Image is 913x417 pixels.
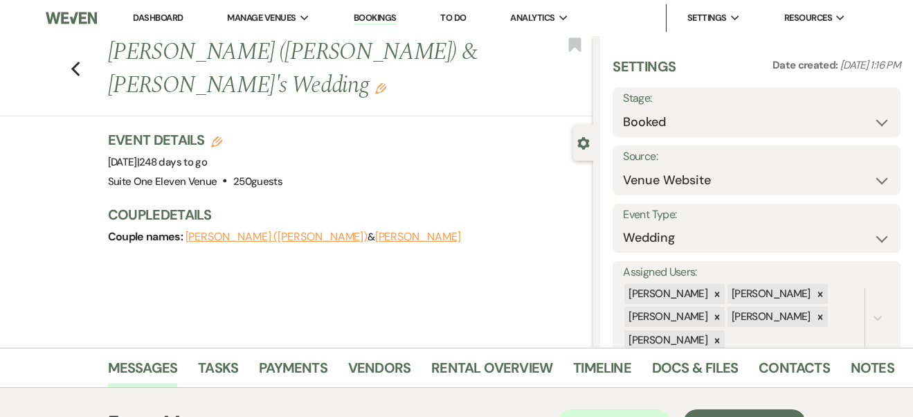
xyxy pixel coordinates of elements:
span: | [137,155,207,169]
span: Date created: [772,58,840,72]
a: Notes [851,357,894,387]
button: [PERSON_NAME] ([PERSON_NAME]) [186,231,368,242]
div: [PERSON_NAME] [727,307,813,327]
h3: Event Details [108,130,283,150]
h1: [PERSON_NAME] ([PERSON_NAME]) & [PERSON_NAME]'s Wedding [108,36,491,102]
span: 248 days to go [139,155,207,169]
a: Docs & Files [652,357,738,387]
div: [PERSON_NAME] [727,284,813,304]
span: & [186,230,461,244]
span: Couple names: [108,229,186,244]
span: Resources [784,11,832,25]
a: To Do [440,12,466,24]
a: Messages [108,357,178,387]
label: Event Type: [623,205,890,225]
div: [PERSON_NAME] [624,330,709,351]
h3: Couple Details [108,205,580,224]
a: Contacts [759,357,830,387]
a: Dashboard [133,12,183,24]
a: Vendors [348,357,410,387]
h3: Settings [613,57,676,87]
div: [PERSON_NAME] [624,307,709,327]
span: Suite One Eleven Venue [108,175,217,188]
img: Weven Logo [46,3,98,33]
a: Tasks [198,357,238,387]
button: [PERSON_NAME] [375,231,461,242]
span: [DATE] 1:16 PM [840,58,901,72]
a: Timeline [573,357,631,387]
span: Manage Venues [227,11,296,25]
label: Stage: [623,89,890,109]
div: [PERSON_NAME] [624,284,709,304]
span: [DATE] [108,155,208,169]
a: Bookings [354,12,397,25]
span: Analytics [510,11,554,25]
label: Assigned Users: [623,263,890,283]
label: Source: [623,147,890,167]
a: Rental Overview [431,357,552,387]
button: Edit [375,82,386,94]
span: Settings [687,11,727,25]
span: 250 guests [233,175,282,188]
button: Close lead details [577,136,590,149]
a: Payments [259,357,327,387]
